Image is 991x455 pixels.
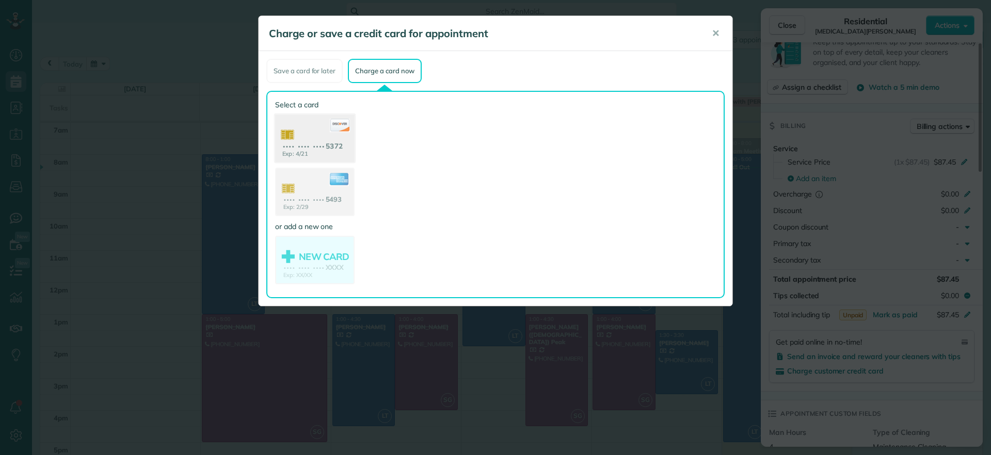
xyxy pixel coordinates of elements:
[348,59,421,83] div: Charge a card now
[275,100,355,110] label: Select a card
[712,27,720,39] span: ✕
[269,26,697,41] h5: Charge or save a credit card for appointment
[266,59,343,83] div: Save a card for later
[275,221,355,232] label: or add a new one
